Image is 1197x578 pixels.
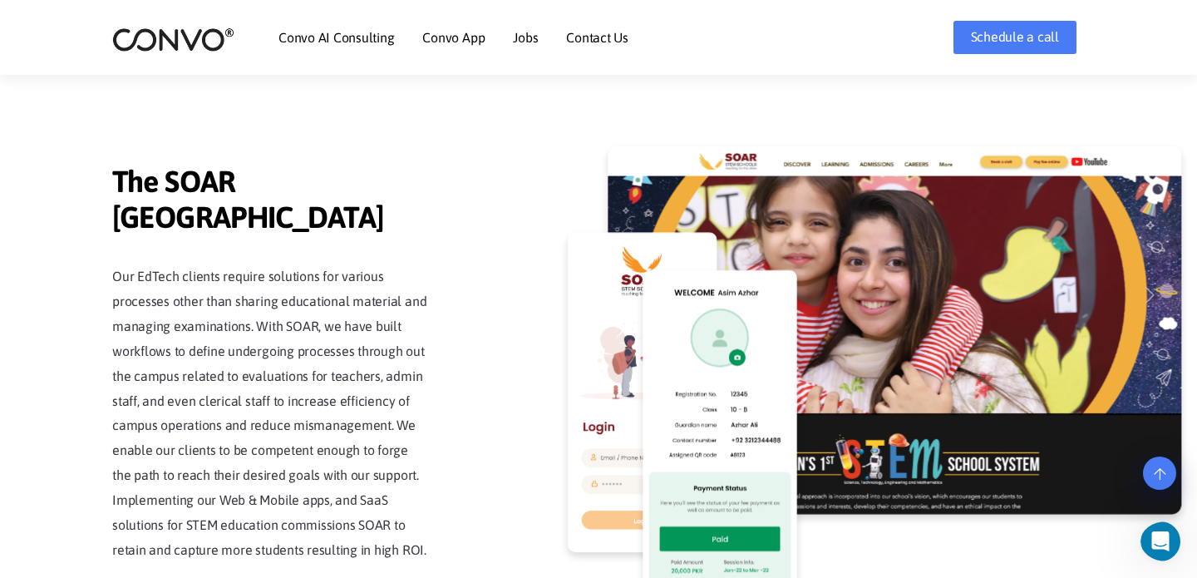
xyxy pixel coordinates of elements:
a: Convo AI Consulting [278,31,394,44]
a: Jobs [513,31,538,44]
p: Our EdTech clients require solutions for various processes other than sharing educational materia... [112,264,428,562]
a: Convo App [422,31,485,44]
span: The SOAR [GEOGRAPHIC_DATA] [112,164,428,240]
a: Schedule a call [953,21,1076,54]
a: Contact Us [566,31,628,44]
iframe: Intercom live chat [1140,521,1192,561]
img: logo_2.png [112,27,234,52]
